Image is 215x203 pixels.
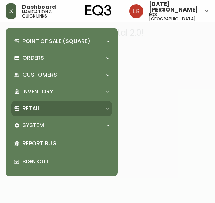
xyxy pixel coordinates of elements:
[11,101,112,116] div: Retail
[22,71,57,79] p: Customers
[22,10,62,18] h5: navigation & quick links
[22,140,109,147] p: Report Bug
[11,84,112,99] div: Inventory
[11,50,112,66] div: Orders
[11,153,112,171] div: Sign Out
[22,105,40,112] p: Retail
[11,118,112,133] div: System
[129,4,143,18] img: 2638f148bab13be18035375ceda1d187
[85,5,111,16] img: logo
[22,121,44,129] p: System
[149,1,198,13] span: [DATE][PERSON_NAME]
[22,4,56,10] span: Dashboard
[22,158,109,166] p: Sign Out
[22,54,44,62] p: Orders
[11,34,112,49] div: Point of Sale (Square)
[22,37,90,45] p: Point of Sale (Square)
[22,88,53,96] p: Inventory
[11,134,112,153] div: Report Bug
[149,13,198,21] h5: eq3 [GEOGRAPHIC_DATA]
[11,67,112,83] div: Customers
